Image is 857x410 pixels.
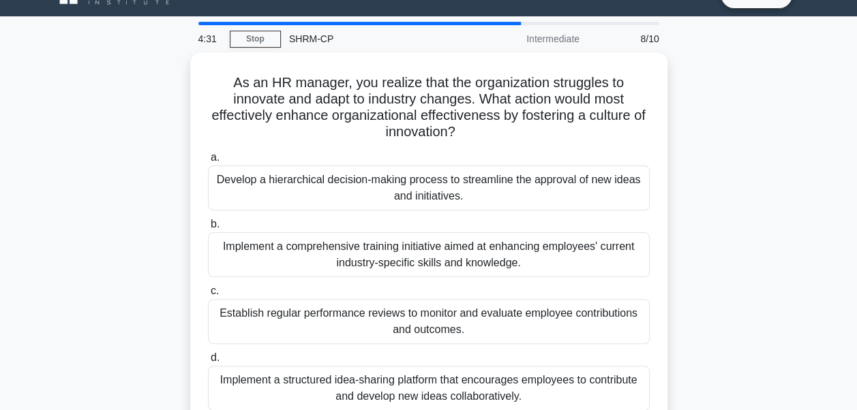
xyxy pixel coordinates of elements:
span: b. [211,218,220,230]
h5: As an HR manager, you realize that the organization struggles to innovate and adapt to industry c... [207,74,651,141]
span: a. [211,151,220,163]
span: d. [211,351,220,363]
a: Stop [230,31,281,48]
div: Intermediate [468,25,588,52]
div: SHRM-CP [281,25,468,52]
span: c. [211,285,219,296]
div: 8/10 [588,25,667,52]
div: 4:31 [190,25,230,52]
div: Develop a hierarchical decision-making process to streamline the approval of new ideas and initia... [208,165,650,210]
div: Implement a comprehensive training initiative aimed at enhancing employees' current industry-spec... [208,232,650,277]
div: Establish regular performance reviews to monitor and evaluate employee contributions and outcomes. [208,299,650,344]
